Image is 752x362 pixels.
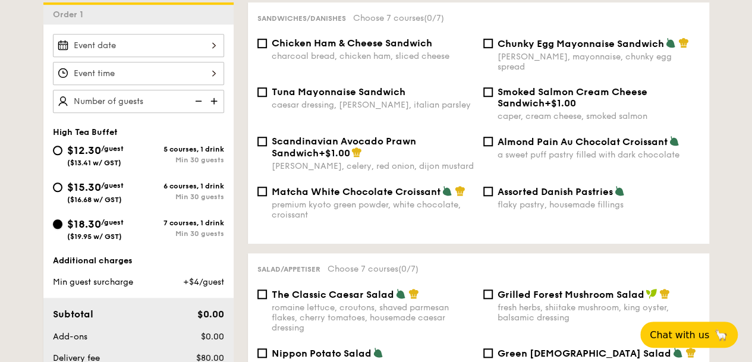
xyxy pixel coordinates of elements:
[659,288,670,299] img: icon-chef-hat.a58ddaea.svg
[139,193,224,201] div: Min 30 guests
[498,303,700,323] div: fresh herbs, shiitake mushroom, king oyster, balsamic dressing
[53,255,224,267] div: Additional charges
[640,322,738,348] button: Chat with us🦙
[53,182,62,192] input: $15.30/guest($16.68 w/ GST)6 courses, 1 drinkMin 30 guests
[53,219,62,229] input: $18.30/guest($19.95 w/ GST)7 courses, 1 drinkMin 30 guests
[665,37,676,48] img: icon-vegetarian.fe4039eb.svg
[398,264,419,274] span: (0/7)
[67,159,121,167] span: ($13.41 w/ GST)
[257,348,267,358] input: Nippon Potato Saladpremium japanese mayonnaise, golden russet potato
[67,218,101,231] span: $18.30
[67,144,101,157] span: $12.30
[139,229,224,238] div: Min 30 guests
[53,62,224,85] input: Event time
[498,348,671,359] span: Green [DEMOGRAPHIC_DATA] Salad
[498,200,700,210] div: flaky pastry, housemade fillings
[53,309,93,320] span: Subtotal
[498,52,700,72] div: [PERSON_NAME], mayonnaise, chunky egg spread
[257,87,267,97] input: Tuna Mayonnaise Sandwichcaesar dressing, [PERSON_NAME], italian parsley
[351,147,362,158] img: icon-chef-hat.a58ddaea.svg
[272,136,416,159] span: Scandinavian Avocado Prawn Sandwich
[646,288,657,299] img: icon-vegan.f8ff3823.svg
[498,150,700,160] div: a sweet puff pastry filled with dark chocolate
[498,86,647,109] span: Smoked Salmon Cream Cheese Sandwich
[53,127,118,137] span: High Tea Buffet
[614,185,625,196] img: icon-vegetarian.fe4039eb.svg
[272,100,474,110] div: caesar dressing, [PERSON_NAME], italian parsley
[483,187,493,196] input: Assorted Danish Pastriesflaky pastry, housemade fillings
[101,144,124,153] span: /guest
[714,328,728,342] span: 🦙
[272,303,474,333] div: romaine lettuce, croutons, shaved parmesan flakes, cherry tomatoes, housemade caesar dressing
[272,161,474,171] div: [PERSON_NAME], celery, red onion, dijon mustard
[197,309,224,320] span: $0.00
[139,156,224,164] div: Min 30 guests
[442,185,452,196] img: icon-vegetarian.fe4039eb.svg
[353,13,444,23] span: Choose 7 courses
[483,137,493,146] input: Almond Pain Au Chocolat Croissanta sweet puff pastry filled with dark chocolate
[498,186,613,197] span: Assorted Danish Pastries
[678,37,689,48] img: icon-chef-hat.a58ddaea.svg
[272,200,474,220] div: premium kyoto green powder, white chocolate, croissant
[67,232,122,241] span: ($19.95 w/ GST)
[200,332,224,342] span: $0.00
[498,289,644,300] span: Grilled Forest Mushroom Salad
[669,136,679,146] img: icon-vegetarian.fe4039eb.svg
[498,38,664,49] span: Chunky Egg Mayonnaise Sandwich
[101,218,124,226] span: /guest
[685,347,696,358] img: icon-chef-hat.a58ddaea.svg
[272,86,405,97] span: Tuna Mayonnaise Sandwich
[257,14,346,23] span: Sandwiches/Danishes
[139,219,224,227] div: 7 courses, 1 drink
[67,196,122,204] span: ($16.68 w/ GST)
[53,90,224,113] input: Number of guests
[650,329,709,341] span: Chat with us
[53,277,133,287] span: Min guest surcharge
[257,289,267,299] input: The Classic Caesar Saladromaine lettuce, croutons, shaved parmesan flakes, cherry tomatoes, house...
[53,34,224,57] input: Event date
[483,289,493,299] input: Grilled Forest Mushroom Saladfresh herbs, shiitake mushroom, king oyster, balsamic dressing
[672,347,683,358] img: icon-vegetarian.fe4039eb.svg
[272,51,474,61] div: charcoal bread, chicken ham, sliced cheese
[455,185,465,196] img: icon-chef-hat.a58ddaea.svg
[53,146,62,155] input: $12.30/guest($13.41 w/ GST)5 courses, 1 drinkMin 30 guests
[424,13,444,23] span: (0/7)
[483,39,493,48] input: Chunky Egg Mayonnaise Sandwich[PERSON_NAME], mayonnaise, chunky egg spread
[328,264,419,274] span: Choose 7 courses
[139,145,224,153] div: 5 courses, 1 drink
[67,181,101,194] span: $15.30
[272,348,372,359] span: Nippon Potato Salad
[53,332,87,342] span: Add-ons
[483,87,493,97] input: Smoked Salmon Cream Cheese Sandwich+$1.00caper, cream cheese, smoked salmon
[272,289,394,300] span: The Classic Caesar Salad
[319,147,350,159] span: +$1.00
[498,111,700,121] div: caper, cream cheese, smoked salmon
[272,37,432,49] span: Chicken Ham & Cheese Sandwich
[101,181,124,190] span: /guest
[408,288,419,299] img: icon-chef-hat.a58ddaea.svg
[257,187,267,196] input: Matcha White Chocolate Croissantpremium kyoto green powder, white chocolate, croissant
[183,277,224,287] span: +$4/guest
[483,348,493,358] input: Green [DEMOGRAPHIC_DATA] Saladcherry tomato, [PERSON_NAME], feta cheese
[188,90,206,112] img: icon-reduce.1d2dbef1.svg
[257,137,267,146] input: Scandinavian Avocado Prawn Sandwich+$1.00[PERSON_NAME], celery, red onion, dijon mustard
[373,347,383,358] img: icon-vegetarian.fe4039eb.svg
[257,39,267,48] input: Chicken Ham & Cheese Sandwichcharcoal bread, chicken ham, sliced cheese
[545,97,576,109] span: +$1.00
[498,136,668,147] span: Almond Pain Au Chocolat Croissant
[272,186,440,197] span: Matcha White Chocolate Croissant
[139,182,224,190] div: 6 courses, 1 drink
[257,265,320,273] span: Salad/Appetiser
[206,90,224,112] img: icon-add.58712e84.svg
[53,10,88,20] span: Order 1
[395,288,406,299] img: icon-vegetarian.fe4039eb.svg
